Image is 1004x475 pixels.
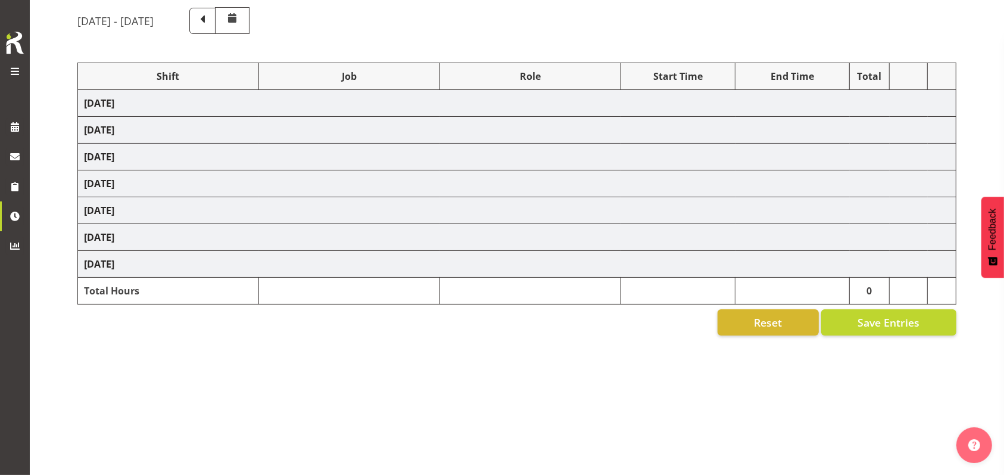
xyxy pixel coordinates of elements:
[718,309,819,336] button: Reset
[84,69,252,83] div: Shift
[627,69,729,83] div: Start Time
[78,251,956,278] td: [DATE]
[78,90,956,117] td: [DATE]
[987,209,998,250] span: Feedback
[78,197,956,224] td: [DATE]
[78,144,956,170] td: [DATE]
[856,69,883,83] div: Total
[3,30,27,56] img: Rosterit icon logo
[265,69,434,83] div: Job
[821,309,956,336] button: Save Entries
[78,170,956,197] td: [DATE]
[968,439,980,451] img: help-xxl-2.png
[446,69,615,83] div: Role
[741,69,843,83] div: End Time
[78,224,956,251] td: [DATE]
[754,315,782,330] span: Reset
[850,278,890,305] td: 0
[78,278,259,305] td: Total Hours
[858,315,919,330] span: Save Entries
[77,14,154,27] h5: [DATE] - [DATE]
[981,197,1004,278] button: Feedback - Show survey
[78,117,956,144] td: [DATE]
